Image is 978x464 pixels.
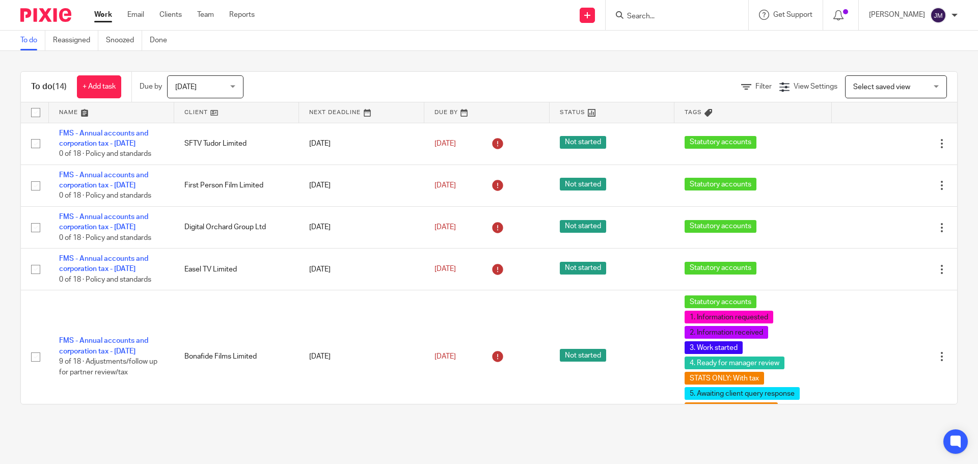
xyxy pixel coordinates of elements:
span: Not started [560,178,606,190]
span: (14) [52,83,67,91]
span: Statutory accounts [685,295,756,308]
a: Reassigned [53,31,98,50]
span: [DATE] [434,140,456,147]
span: 0 of 18 · Policy and standards [59,234,151,241]
a: Team [197,10,214,20]
p: [PERSON_NAME] [869,10,925,20]
td: [DATE] [299,123,424,165]
td: First Person Film Limited [174,165,300,206]
a: To do [20,31,45,50]
span: Not started [560,136,606,149]
span: 2. Information received [685,326,768,339]
a: + Add task [77,75,121,98]
a: Clients [159,10,182,20]
td: [DATE] [299,290,424,423]
a: Work [94,10,112,20]
a: Snoozed [106,31,142,50]
img: svg%3E [930,7,946,23]
span: 0 of 18 · Policy and standards [59,150,151,157]
span: [DATE] [434,353,456,360]
span: 0 of 18 · Policy and standards [59,276,151,283]
a: FMS - Annual accounts and corporation tax - [DATE] [59,337,148,354]
span: 3. Work started [685,341,743,354]
span: Get Support [773,11,812,18]
a: FMS - Annual accounts and corporation tax - [DATE] [59,255,148,272]
span: [DATE] [434,224,456,231]
span: 0 of 18 · Policy and standards [59,193,151,200]
td: Bonafide Films Limited [174,290,300,423]
span: Statutory accounts [685,220,756,233]
td: [DATE] [299,165,424,206]
span: Filter [755,83,772,90]
a: FMS - Annual accounts and corporation tax - [DATE] [59,172,148,189]
span: 5. Awaiting client query response [685,387,800,400]
span: Not started [560,262,606,275]
span: 4. Ready for manager review [685,357,784,369]
input: Search [626,12,718,21]
a: Reports [229,10,255,20]
td: [DATE] [299,249,424,290]
span: [DATE] [434,182,456,189]
a: FMS - Annual accounts and corporation tax - [DATE] [59,213,148,231]
span: Not started [560,349,606,362]
span: Statutory accounts [685,262,756,275]
span: View Settings [794,83,837,90]
span: Statutory accounts [685,136,756,149]
span: Statutory accounts [685,178,756,190]
h1: To do [31,81,67,92]
span: STATS ONLY: With tax [685,372,764,385]
a: Email [127,10,144,20]
td: Easel TV Limited [174,249,300,290]
td: SFTV Tudor Limited [174,123,300,165]
span: 1. Information requested [685,311,773,323]
span: Not started [560,220,606,233]
span: 9 of 18 · Adjustments/follow up for partner review/tax [59,358,157,376]
span: Select saved view [853,84,910,91]
a: Done [150,31,175,50]
span: STATS ONLY: With partner [685,402,778,415]
span: Tags [685,110,702,115]
a: FMS - Annual accounts and corporation tax - [DATE] [59,130,148,147]
td: [DATE] [299,206,424,248]
td: Digital Orchard Group Ltd [174,206,300,248]
span: [DATE] [434,266,456,273]
p: Due by [140,81,162,92]
span: [DATE] [175,84,197,91]
img: Pixie [20,8,71,22]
